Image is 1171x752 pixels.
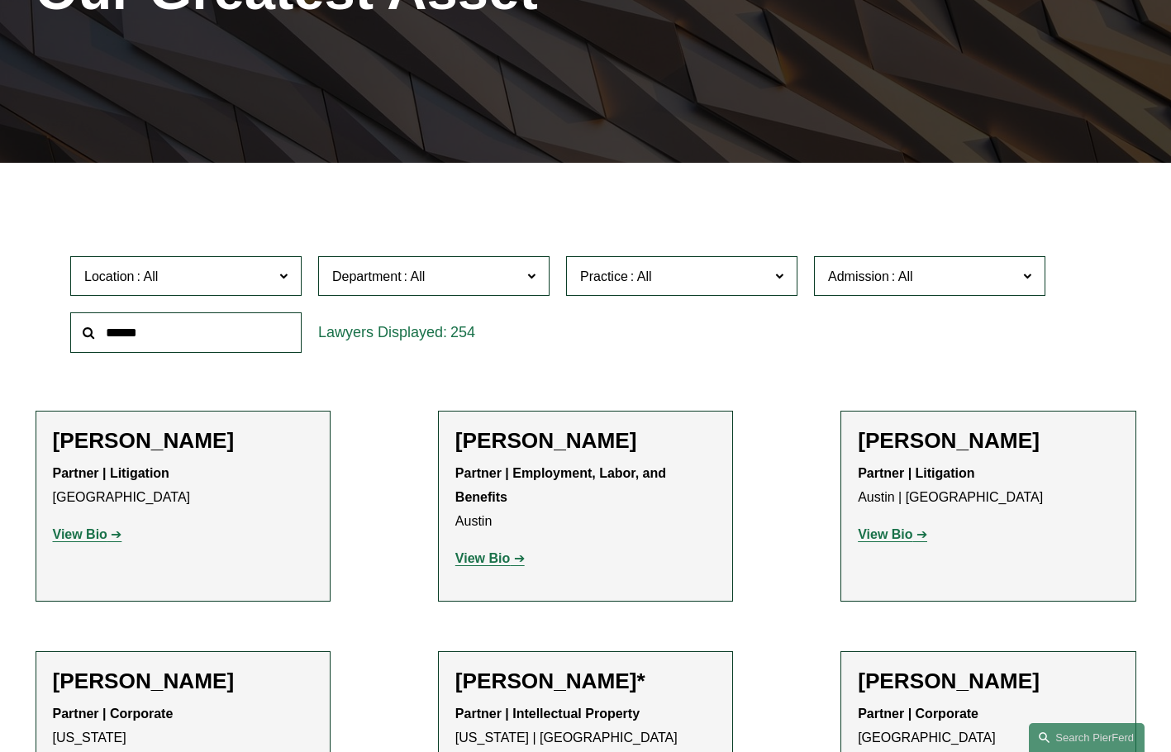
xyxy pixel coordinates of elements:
strong: Partner | Corporate [53,707,174,721]
span: Location [84,269,135,283]
a: View Bio [455,551,525,565]
p: Austin | [GEOGRAPHIC_DATA] [858,462,1118,510]
strong: Partner | Employment, Labor, and Benefits [455,466,670,504]
a: Search this site [1029,723,1145,752]
strong: Partner | Litigation [858,466,974,480]
strong: Partner | Intellectual Property [455,707,640,721]
span: Practice [580,269,628,283]
strong: Partner | Corporate [858,707,978,721]
h2: [PERSON_NAME] [858,669,1118,695]
h2: [PERSON_NAME]* [455,669,716,695]
p: Austin [455,462,716,533]
p: [GEOGRAPHIC_DATA] [53,462,313,510]
h2: [PERSON_NAME] [858,428,1118,455]
p: [GEOGRAPHIC_DATA] [858,702,1118,750]
span: Department [332,269,402,283]
a: View Bio [858,527,927,541]
h2: [PERSON_NAME] [455,428,716,455]
span: 254 [450,324,475,340]
h2: [PERSON_NAME] [53,428,313,455]
strong: View Bio [53,527,107,541]
strong: Partner | Litigation [53,466,169,480]
p: [US_STATE] | [GEOGRAPHIC_DATA] [455,702,716,750]
a: View Bio [53,527,122,541]
p: [US_STATE] [53,702,313,750]
strong: View Bio [455,551,510,565]
h2: [PERSON_NAME] [53,669,313,695]
strong: View Bio [858,527,912,541]
span: Admission [828,269,889,283]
